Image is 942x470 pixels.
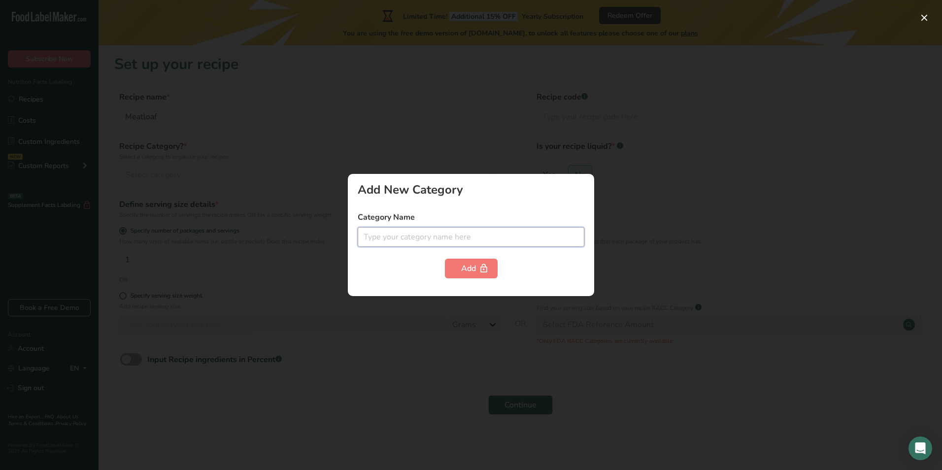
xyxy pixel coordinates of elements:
[461,263,481,274] div: Add
[358,227,584,247] input: Type your category name here
[908,436,932,460] div: Open Intercom Messenger
[358,184,584,196] div: Add New Category
[358,211,584,223] label: Category Name
[445,259,498,278] button: Add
